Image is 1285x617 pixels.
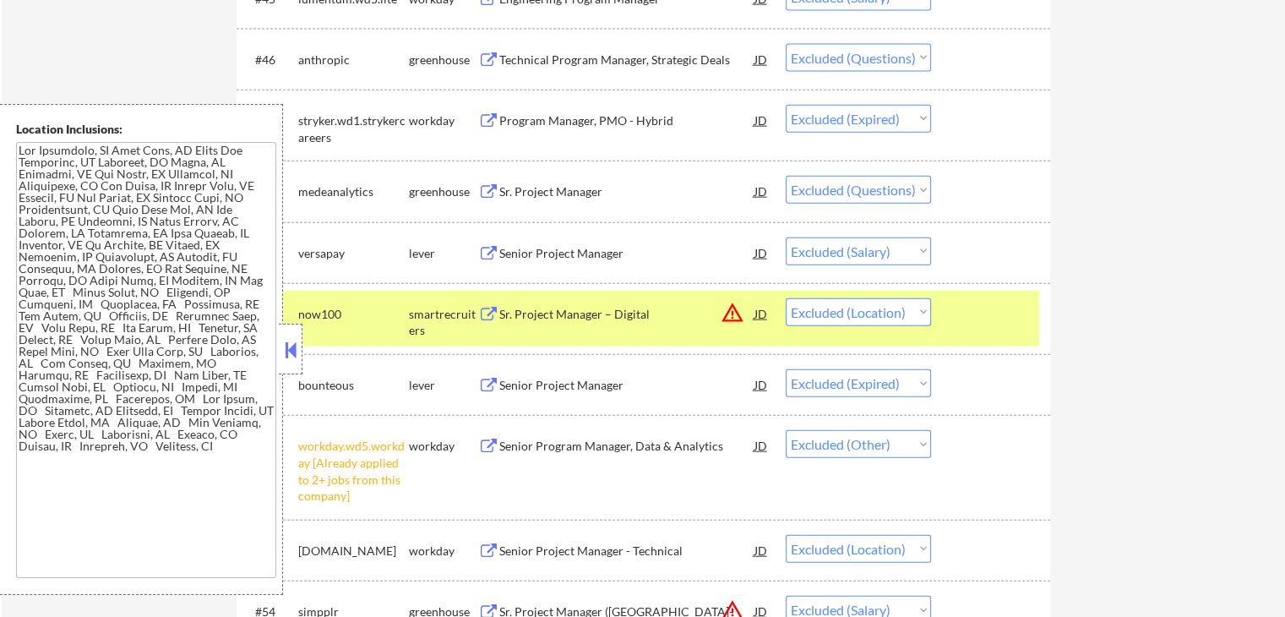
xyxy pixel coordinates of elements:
div: workday.wd5.workday [Already applied to 2+ jobs from this company] [298,438,409,504]
div: JD [753,298,770,329]
div: now100 [298,306,409,323]
div: workday [409,438,478,455]
div: greenhouse [409,52,478,68]
div: JD [753,430,770,461]
div: JD [753,535,770,565]
div: versapay [298,245,409,262]
div: bounteous [298,377,409,394]
div: Sr. Project Manager [499,183,754,200]
div: lever [409,377,478,394]
div: Senior Project Manager - Technical [499,543,754,560]
div: medeanalytics [298,183,409,200]
div: JD [753,176,770,206]
div: Location Inclusions: [16,121,276,138]
div: workday [409,543,478,560]
div: anthropic [298,52,409,68]
div: JD [753,369,770,400]
div: JD [753,105,770,135]
div: JD [753,238,770,268]
div: Senior Program Manager, Data & Analytics [499,438,754,455]
div: [DOMAIN_NAME] [298,543,409,560]
div: workday [409,112,478,129]
div: smartrecruiters [409,306,478,339]
button: warning_amber [721,301,744,325]
div: #46 [255,52,285,68]
div: Sr. Project Manager – Digital [499,306,754,323]
div: Senior Project Manager [499,377,754,394]
div: Senior Project Manager [499,245,754,262]
div: Program Manager, PMO - Hybrid [499,112,754,129]
div: greenhouse [409,183,478,200]
div: JD [753,44,770,74]
div: Technical Program Manager, Strategic Deals [499,52,754,68]
div: stryker.wd1.strykercareers [298,112,409,145]
div: lever [409,245,478,262]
